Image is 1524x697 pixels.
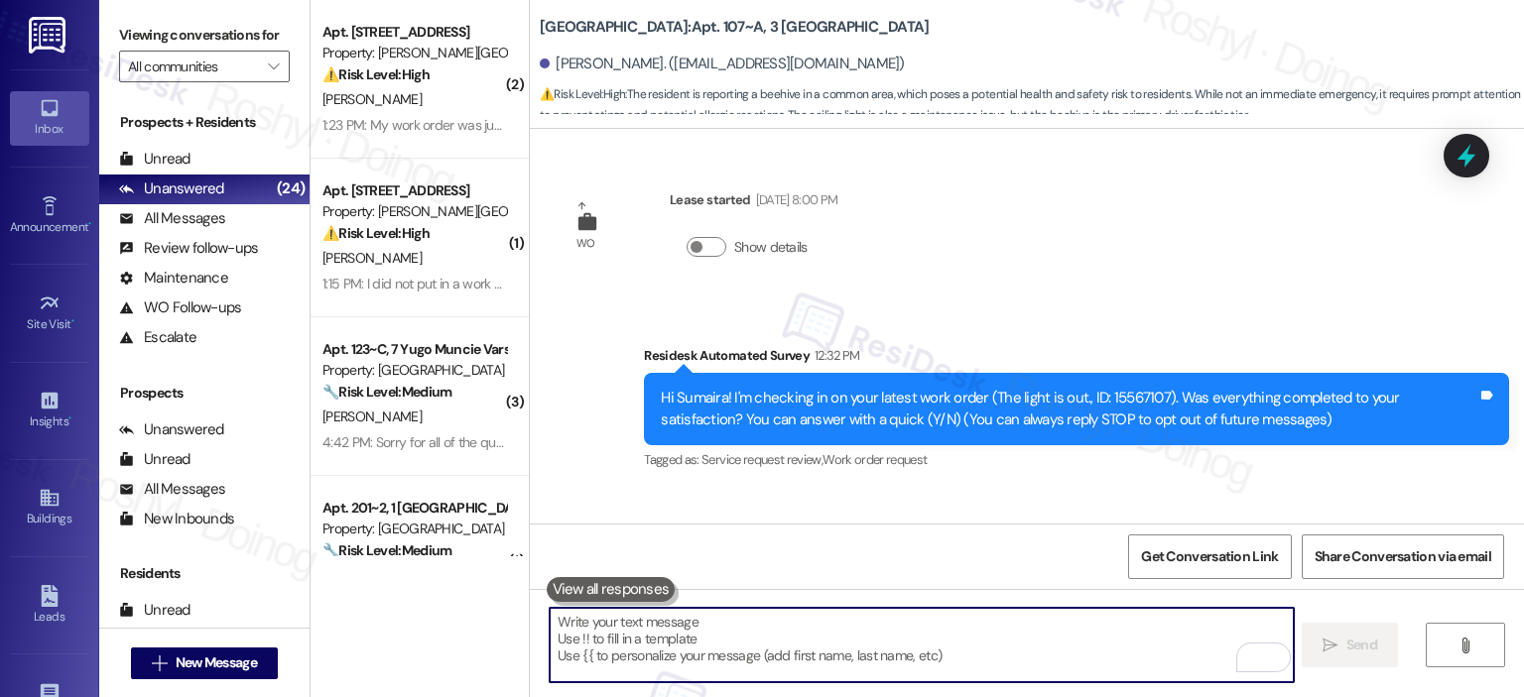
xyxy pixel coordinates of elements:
div: All Messages [119,479,225,500]
span: Service request review , [701,451,823,468]
div: Residesk Automated Survey [644,345,1509,373]
div: [PERSON_NAME]. ([EMAIL_ADDRESS][DOMAIN_NAME]) [540,54,905,74]
div: Hi Sumaira! I'm checking in on your latest work order (The light is out., ID: 15567107). Was ever... [661,388,1477,430]
div: Apt. 201~2, 1 [GEOGRAPHIC_DATA] [322,498,506,519]
div: Residents [99,563,310,584]
i:  [268,58,279,74]
textarea: To enrich screen reader interactions, please activate Accessibility in Grammarly extension settings [550,608,1293,682]
label: Viewing conversations for [119,20,290,51]
div: Unanswered [119,178,224,199]
a: Insights • [10,384,89,437]
div: Property: [GEOGRAPHIC_DATA] [322,360,506,381]
a: Leads [10,579,89,633]
span: Share Conversation via email [1315,546,1491,567]
strong: 🔧 Risk Level: Medium [322,541,451,559]
img: ResiDesk Logo [29,17,69,54]
span: Get Conversation Link [1141,546,1278,567]
div: Property: [PERSON_NAME][GEOGRAPHIC_DATA] [322,201,506,222]
div: All Messages [119,208,225,229]
button: New Message [131,647,278,679]
strong: ⚠️ Risk Level: High [322,65,430,83]
div: (24) [272,174,310,204]
div: 1:23 PM: My work order was just marked as complete again without any work done on it [322,116,824,134]
i:  [152,655,167,671]
div: Apt. [STREET_ADDRESS] [322,180,506,201]
button: Get Conversation Link [1128,534,1291,579]
span: [PERSON_NAME] [322,90,422,108]
div: Apt. 123~C, 7 Yugo Muncie Varsity House [322,339,506,360]
i:  [1323,638,1337,653]
div: Maintenance [119,268,228,289]
div: 1:15 PM: I did not put in a work order [322,275,525,292]
label: Show details [734,237,808,258]
div: WO Follow-ups [119,297,241,318]
div: Escalate [119,327,196,348]
div: Tagged as: [644,445,1509,474]
span: • [71,314,74,328]
span: • [88,217,91,231]
div: Unread [119,449,190,470]
span: New Message [176,652,257,673]
div: [DATE] 8:00 PM [751,189,838,210]
span: : The resident is reporting a beehive in a common area, which poses a potential health and safety... [540,84,1524,127]
a: Site Visit • [10,287,89,340]
strong: ⚠️ Risk Level: High [322,224,430,242]
div: Review follow-ups [119,238,258,259]
div: Unread [119,600,190,621]
a: Inbox [10,91,89,145]
div: New Inbounds [119,509,234,529]
div: 4:42 PM: Sorry for all of the questions this is my first time in my own apartment and living on m... [322,433,901,451]
span: Work order request [823,451,927,468]
strong: 🔧 Risk Level: Medium [322,383,451,401]
div: Prospects [99,383,310,404]
b: [GEOGRAPHIC_DATA]: Apt. 107~A, 3 [GEOGRAPHIC_DATA] [540,17,929,38]
span: [PERSON_NAME] [322,407,422,425]
span: • [68,411,71,425]
div: WO [576,233,595,254]
div: Property: [GEOGRAPHIC_DATA] [322,519,506,539]
div: (24) [272,625,310,655]
i:  [1458,638,1472,653]
button: Share Conversation via email [1302,534,1504,579]
div: 12:32 PM [810,345,860,366]
div: Unread [119,149,190,170]
div: Lease started [670,189,837,217]
div: Unanswered [119,419,224,440]
div: Prospects + Residents [99,112,310,133]
a: Buildings [10,481,89,534]
input: All communities [128,51,258,82]
button: Send [1302,623,1398,667]
div: Property: [PERSON_NAME][GEOGRAPHIC_DATA] [322,43,506,63]
strong: ⚠️ Risk Level: High [540,86,625,102]
div: Apt. [STREET_ADDRESS] [322,22,506,43]
span: [PERSON_NAME] [322,249,422,267]
span: Send [1346,635,1377,655]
